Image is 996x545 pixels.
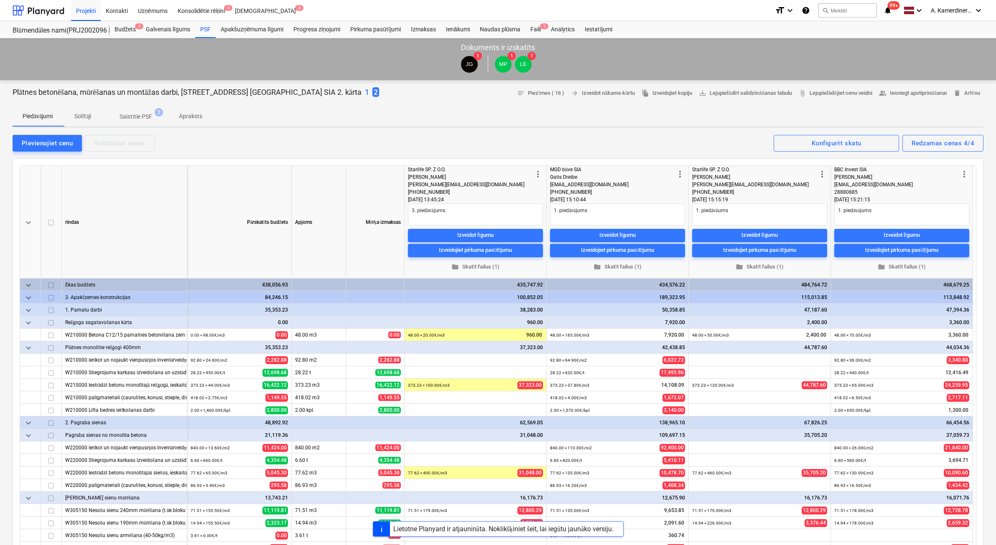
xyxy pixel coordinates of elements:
button: Izveidojiet pirkuma pasūtījumu [408,243,543,257]
span: more_vert [959,169,969,179]
span: [PERSON_NAME][EMAIL_ADDRESS][DOMAIN_NAME] [408,182,525,188]
span: 14,108.09 [660,382,685,389]
div: 62,569.05 [408,416,543,429]
span: file_copy [642,89,649,97]
button: Izveidot līgumu [550,228,685,242]
span: keyboard_arrow_down [23,418,33,428]
div: [PHONE_NUMBER] [408,188,533,196]
div: Apakšuzņēmuma līgumi [216,21,288,38]
div: 21,119.36 [191,429,288,441]
span: keyboard_arrow_down [23,218,33,228]
div: 48,892.92 [191,416,288,429]
span: 1 [474,52,482,60]
small: 373.23 × 44.00€ / m3 [191,383,230,388]
div: 7,920.00 [550,316,685,329]
i: keyboard_arrow_down [914,5,924,15]
div: 6.60 t [292,454,346,466]
div: 77.62 m3 [292,466,346,479]
p: Solītāji [73,112,93,121]
p: 1 [365,87,369,97]
span: 12,698.68 [375,369,401,376]
div: [PERSON_NAME] [692,173,817,181]
div: Pagraba sienas no monolīta betona [65,429,183,441]
span: Izveidot nākamo kārtu [571,89,635,98]
small: 418.02 × 2.75€ / m3 [191,395,227,400]
div: W210000 palīgmateriali (caurulītes, konusi, stieple, distanceri, kokmateriali) [65,391,183,403]
span: Skatīt failus (1) [553,262,682,271]
div: MGD būve SIA [550,166,675,173]
a: Analytics [546,21,580,38]
small: 0.00 × 98.00€ / m3 [191,333,225,337]
small: 92.80 × 64.90€ / m2 [550,358,587,362]
span: LE [520,61,527,67]
div: 31,048.00 [408,429,543,441]
small: 92.80 × 36.00€ / m2 [834,358,871,362]
div: Gatis Dreibe [550,173,675,181]
div: 42,438.85 [550,341,685,354]
div: Faili [525,21,546,38]
span: 99+ [888,1,900,10]
div: Konfigurēt skatu [812,138,861,149]
p: Saistītie PSF [120,112,152,121]
button: Pievienojiet cenu [13,135,82,152]
a: Ienākumi [441,21,475,38]
span: attach_file [799,89,806,97]
small: 77.62 × 130.00€ / m3 [834,471,874,475]
span: 16,422.12 [262,381,288,389]
small: 373.23 × 100.00€ / m3 [408,383,450,388]
span: A. Kamerdinerovs [931,7,973,14]
button: Skatīt failus (1) [408,260,543,273]
small: 48.00 × 165.00€ / m3 [550,333,589,337]
p: Plātnes betonēšana, mūrēšanas un montāžas darbi, [STREET_ADDRESS] [GEOGRAPHIC_DATA] SIA 2. kārta [13,87,362,97]
button: Iesniegt apstiprināšanai [876,87,950,100]
div: W220000 Iestrādāt betonu monolītajās sienās, ieskaitot betona nosegšanu un kopšanu [65,466,183,479]
a: Iestatījumi [580,21,617,38]
div: 84,246.15 [191,291,288,304]
span: 35,705.20 [802,469,827,477]
a: Faili1 [525,21,546,38]
span: Piezīmes ( 16 ) [517,89,564,98]
div: Pievienojiet cenu [22,138,73,149]
span: folder [451,263,459,271]
a: Lejupielādējiet cenu veidni [795,87,875,100]
small: 2.00 × 1,570.00€ / kpl. [550,408,591,413]
span: 24,259.95 [944,381,969,389]
div: 418.02 m3 [292,391,346,404]
span: keyboard_arrow_down [23,431,33,441]
small: 373.23 × 37.80€ / m3 [550,383,589,388]
div: W220000 palīgmateriali (caurulītes, konusi, stieple, distanceri, kokmateriali) [65,479,183,491]
div: 960.00 [408,316,543,329]
span: 5,045.30 [265,469,288,477]
button: Izveidot līgumu [692,228,827,242]
div: 435,747.92 [408,279,543,291]
span: 1,149.55 [265,394,288,402]
span: folder [878,263,885,271]
textarea: 1. piedāvāums [692,203,827,226]
span: arrow_forward [571,89,578,97]
span: save_alt [699,89,706,97]
small: 48.00 × 20.00€ / m3 [408,333,445,337]
div: 468,679.25 [834,279,969,291]
span: 12,698.68 [262,369,288,377]
a: Pirkuma pasūtījumi [345,21,406,38]
div: Izveidot līgumu [599,231,636,240]
div: Ēkas budžets [65,279,183,291]
div: 44,034.36 [834,341,969,354]
div: 50,358.85 [550,304,685,316]
div: Progresa ziņojumi [288,21,345,38]
div: W210000 Ierīkot un nojaukt vienpusējos inventārveidņus ar koka balstiem [65,354,183,366]
span: Skatīt failus (1) [695,262,824,271]
span: 1 [507,52,516,60]
span: keyboard_arrow_down [23,493,33,503]
button: Izveidot nākamo kārtu [568,87,638,100]
div: 47,187.60 [692,304,827,316]
div: Režģoga sagatavošanas kārta [65,316,183,328]
span: 2 [155,108,163,117]
div: Izveidot līgumu [741,231,778,240]
i: keyboard_arrow_down [973,5,983,15]
small: 28.22 × 440.00€ / t [834,370,869,375]
div: 1. Pamatu darbi [65,304,183,316]
span: 4 [224,5,232,11]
